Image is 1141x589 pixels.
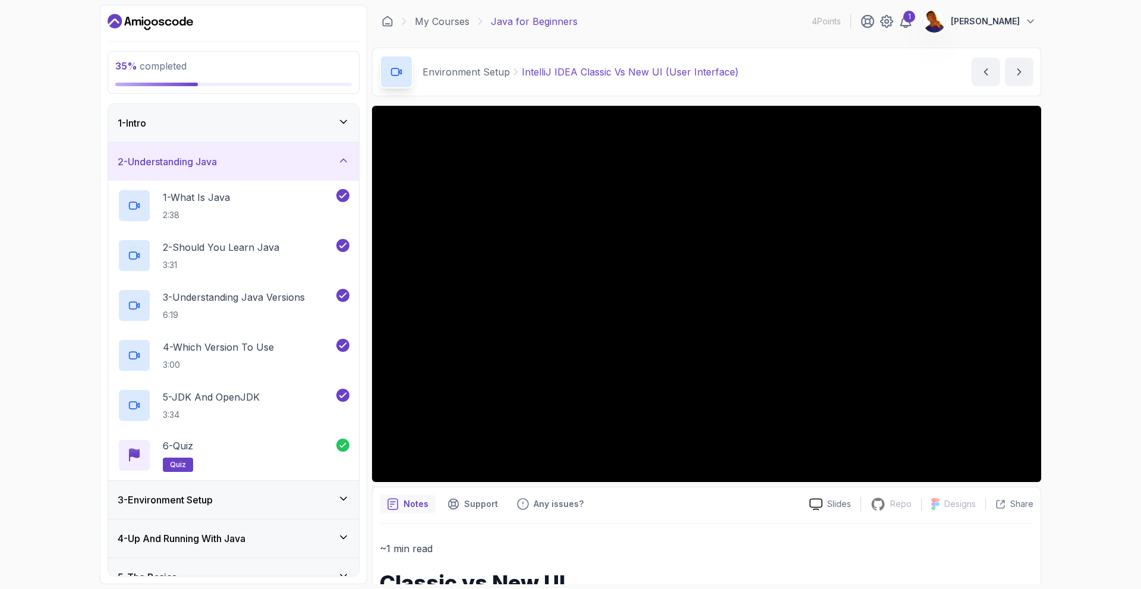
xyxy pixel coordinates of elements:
p: Designs [944,498,976,510]
h3: 1 - Intro [118,116,146,130]
button: notes button [380,494,436,514]
h3: 3 - Environment Setup [118,493,213,507]
div: 1 [903,11,915,23]
button: user profile image[PERSON_NAME] [922,10,1036,33]
p: Repo [890,498,912,510]
h3: 4 - Up And Running With Java [118,531,245,546]
p: 4 Points [812,15,841,27]
a: My Courses [415,14,469,29]
button: Feedback button [510,494,591,514]
button: 3-Understanding Java Versions6:19 [118,289,349,322]
button: next content [1005,58,1033,86]
a: Slides [800,498,861,511]
p: Support [464,498,498,510]
p: Java for Beginners [491,14,578,29]
button: 1-Intro [108,104,359,142]
p: 1 - What Is Java [163,190,230,204]
button: previous content [972,58,1000,86]
iframe: 7 - Classic VS New UI [372,106,1041,482]
button: 2-Understanding Java [108,143,359,181]
img: user profile image [923,10,945,33]
p: 6 - Quiz [163,439,193,453]
p: [PERSON_NAME] [951,15,1020,27]
p: ~1 min read [380,540,1033,557]
p: 2 - Should You Learn Java [163,240,279,254]
button: 6-Quizquiz [118,439,349,472]
p: Share [1010,498,1033,510]
button: 4-Up And Running With Java [108,519,359,557]
span: completed [115,60,187,72]
p: 2:38 [163,209,230,221]
h3: 2 - Understanding Java [118,155,217,169]
button: 1-What Is Java2:38 [118,189,349,222]
button: 4-Which Version To Use3:00 [118,339,349,372]
span: quiz [170,460,186,470]
a: Dashboard [382,15,393,27]
p: 3:34 [163,409,260,421]
a: 1 [899,14,913,29]
p: 5 - JDK And OpenJDK [163,390,260,404]
p: 4 - Which Version To Use [163,340,274,354]
h3: 5 - The Basics [118,570,176,584]
button: 3-Environment Setup [108,481,359,519]
button: 2-Should You Learn Java3:31 [118,239,349,272]
a: Dashboard [108,12,193,32]
p: Slides [827,498,851,510]
p: 6:19 [163,309,305,321]
button: Share [985,498,1033,510]
p: IntelliJ IDEA Classic Vs New UI (User Interface) [522,65,739,79]
p: Any issues? [534,498,584,510]
p: 3 - Understanding Java Versions [163,290,305,304]
p: Notes [404,498,428,510]
p: Environment Setup [423,65,510,79]
button: Support button [440,494,505,514]
p: 3:00 [163,359,274,371]
button: 5-JDK And OpenJDK3:34 [118,389,349,422]
span: 35 % [115,60,137,72]
p: 3:31 [163,259,279,271]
